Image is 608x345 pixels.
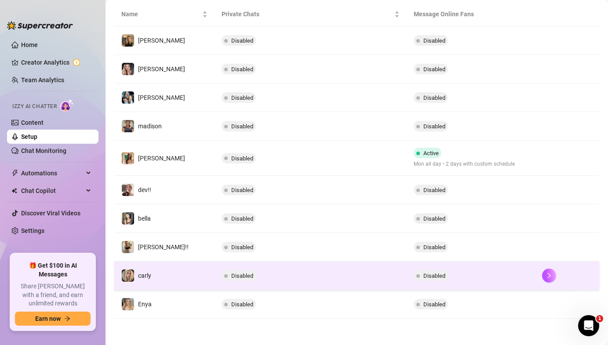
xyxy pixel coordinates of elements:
[414,160,515,168] span: Mon all day • 2 days with custom schedule
[231,123,253,130] span: Disabled
[21,133,37,140] a: Setup
[64,316,70,322] span: arrow-right
[122,91,134,104] img: Emma
[407,2,535,26] th: Message Online Fans
[138,243,189,251] span: [PERSON_NAME]!!
[122,63,134,75] img: tatum
[231,66,253,73] span: Disabled
[122,212,134,225] img: bella
[21,166,84,180] span: Automations
[231,187,253,193] span: Disabled
[138,37,185,44] span: [PERSON_NAME]
[423,37,445,44] span: Disabled
[231,272,253,279] span: Disabled
[542,269,556,283] button: right
[138,94,185,101] span: [PERSON_NAME]
[122,152,134,164] img: fiona
[114,2,215,26] th: Name
[11,170,18,177] span: thunderbolt
[11,188,17,194] img: Chat Copilot
[21,210,80,217] a: Discover Viral Videos
[231,244,253,251] span: Disabled
[138,272,151,279] span: carly
[122,184,134,196] img: dev!!
[423,301,445,308] span: Disabled
[578,315,599,336] iframe: Intercom live chat
[138,215,151,222] span: bella
[21,41,38,48] a: Home
[423,244,445,251] span: Disabled
[21,147,66,154] a: Chat Monitoring
[231,155,253,162] span: Disabled
[596,315,603,322] span: 1
[423,94,445,101] span: Disabled
[122,120,134,132] img: madison
[122,34,134,47] img: kendall
[21,119,44,126] a: Content
[222,9,393,19] span: Private Chats
[138,65,185,73] span: [PERSON_NAME]
[122,269,134,282] img: carly
[231,215,253,222] span: Disabled
[423,215,445,222] span: Disabled
[122,298,134,310] img: Enya
[21,227,44,234] a: Settings
[423,187,445,193] span: Disabled
[138,123,162,130] span: madison
[60,99,74,112] img: AI Chatter
[231,37,253,44] span: Disabled
[423,123,445,130] span: Disabled
[546,272,552,279] span: right
[15,282,91,308] span: Share [PERSON_NAME] with a friend, and earn unlimited rewards
[35,315,61,322] span: Earn now
[423,272,445,279] span: Disabled
[231,94,253,101] span: Disabled
[138,186,151,193] span: dev!!
[121,9,200,19] span: Name
[138,155,185,162] span: [PERSON_NAME]
[7,21,73,30] img: logo-BBDzfeDw.svg
[122,241,134,253] img: chloe!!
[215,2,407,26] th: Private Chats
[231,301,253,308] span: Disabled
[21,55,91,69] a: Creator Analytics exclamation-circle
[21,76,64,84] a: Team Analytics
[423,66,445,73] span: Disabled
[21,184,84,198] span: Chat Copilot
[15,312,91,326] button: Earn nowarrow-right
[15,261,91,279] span: 🎁 Get $100 in AI Messages
[12,102,57,111] span: Izzy AI Chatter
[423,150,439,156] span: Active
[138,301,152,308] span: Enya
